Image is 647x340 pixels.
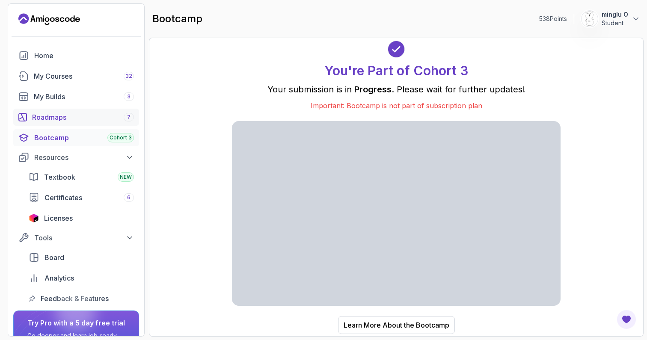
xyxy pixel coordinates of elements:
[24,210,139,227] a: licenses
[45,192,82,203] span: Certificates
[24,290,139,307] a: feedback
[34,50,134,61] div: Home
[41,293,109,304] span: Feedback & Features
[13,47,139,64] a: home
[127,93,131,100] span: 3
[13,129,139,146] a: bootcamp
[24,169,139,186] a: textbook
[324,63,468,78] h1: You're Part of Cohort 3
[344,320,449,330] div: Learn More About the Bootcamp
[13,109,139,126] a: roadmaps
[34,71,134,81] div: My Courses
[45,252,64,263] span: Board
[13,230,139,245] button: Tools
[338,316,455,334] button: Learn More About the Bootcamp
[602,10,628,19] p: minglu O
[34,92,134,102] div: My Builds
[44,172,75,182] span: Textbook
[602,19,628,27] p: Student
[44,213,73,223] span: Licenses
[120,174,132,180] span: NEW
[13,68,139,85] a: courses
[127,114,131,121] span: 7
[13,88,139,105] a: builds
[354,84,392,95] span: Progress
[539,15,567,23] p: 538 Points
[232,101,561,111] p: Important: Bootcamp is not part of subscription plan
[110,134,132,141] span: Cohort 3
[616,309,637,330] button: Open Feedback Button
[232,83,561,95] p: Your submission is in . Please wait for further updates!
[24,269,139,287] a: analytics
[29,214,39,222] img: jetbrains icon
[152,12,202,26] h2: bootcamp
[32,112,134,122] div: Roadmaps
[18,12,80,26] a: Landing page
[34,152,134,163] div: Resources
[34,133,134,143] div: Bootcamp
[24,189,139,206] a: certificates
[125,73,132,80] span: 32
[582,11,598,27] img: user profile image
[34,233,134,243] div: Tools
[581,10,640,27] button: user profile imageminglu OStudent
[24,249,139,266] a: board
[45,273,74,283] span: Analytics
[13,150,139,165] button: Resources
[127,194,131,201] span: 6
